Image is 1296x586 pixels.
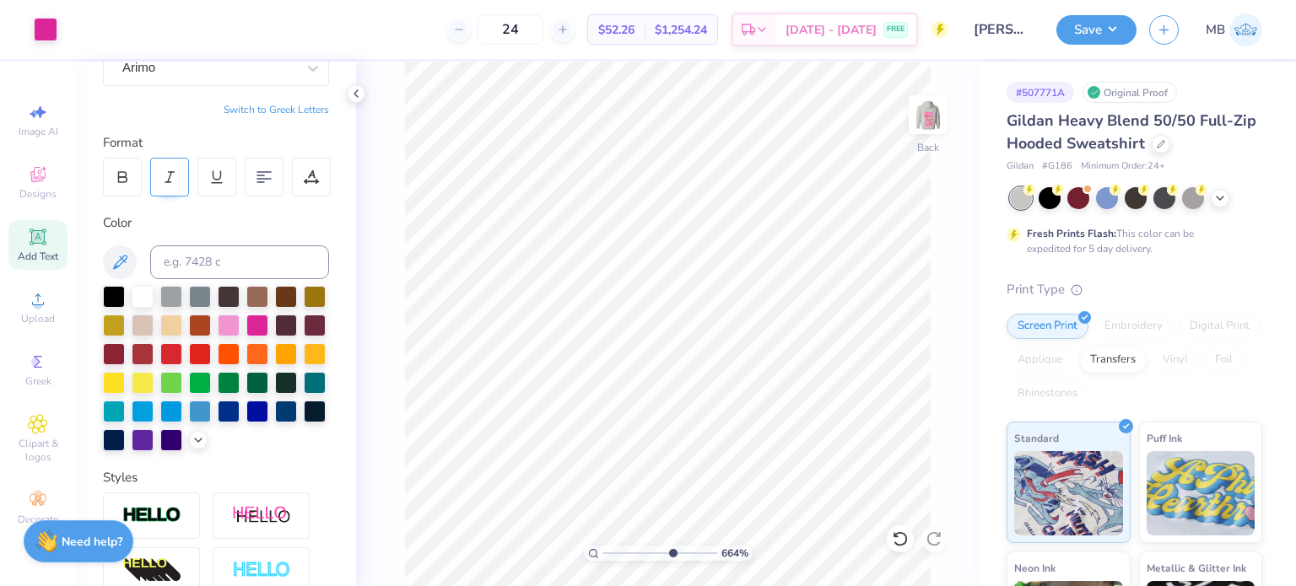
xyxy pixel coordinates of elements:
[1079,347,1147,373] div: Transfers
[961,13,1044,46] input: Untitled Design
[1083,82,1177,103] div: Original Proof
[786,21,877,39] span: [DATE] - [DATE]
[62,534,122,550] strong: Need help?
[917,140,939,155] div: Back
[1007,82,1074,103] div: # 507771A
[103,213,329,233] div: Color
[1152,347,1199,373] div: Vinyl
[1014,451,1123,535] img: Standard
[103,133,331,153] div: Format
[1147,451,1255,535] img: Puff Ink
[1093,314,1174,339] div: Embroidery
[911,98,945,132] img: Back
[232,505,291,526] img: Shadow
[1007,314,1088,339] div: Screen Print
[1014,559,1056,577] span: Neon Ink
[232,561,291,580] img: Negative Space
[18,250,58,263] span: Add Text
[1042,159,1072,174] span: # G186
[1027,226,1234,256] div: This color can be expedited for 5 day delivery.
[1206,13,1262,46] a: MB
[1007,280,1262,299] div: Print Type
[887,24,904,35] span: FREE
[478,14,543,45] input: – –
[103,468,329,487] div: Styles
[1007,381,1088,406] div: Rhinestones
[1147,559,1246,577] span: Metallic & Glitter Ink
[1206,20,1225,40] span: MB
[1204,347,1244,373] div: Foil
[721,546,748,561] span: 664 %
[1007,159,1034,174] span: Gildan
[25,374,51,388] span: Greek
[1229,13,1262,46] img: Marianne Bagtang
[21,312,55,325] span: Upload
[1014,429,1059,447] span: Standard
[224,103,329,116] button: Switch to Greek Letters
[8,437,67,464] span: Clipart & logos
[1056,15,1137,45] button: Save
[655,21,707,39] span: $1,254.24
[1147,429,1182,447] span: Puff Ink
[1007,347,1074,373] div: Applique
[1027,227,1116,240] strong: Fresh Prints Flash:
[19,187,57,201] span: Designs
[122,557,181,584] img: 3d Illusion
[598,21,634,39] span: $52.26
[1179,314,1261,339] div: Digital Print
[1007,110,1256,153] span: Gildan Heavy Blend 50/50 Full-Zip Hooded Sweatshirt
[150,245,329,279] input: e.g. 7428 c
[122,506,181,525] img: Stroke
[19,125,58,138] span: Image AI
[18,513,58,526] span: Decorate
[1081,159,1165,174] span: Minimum Order: 24 +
